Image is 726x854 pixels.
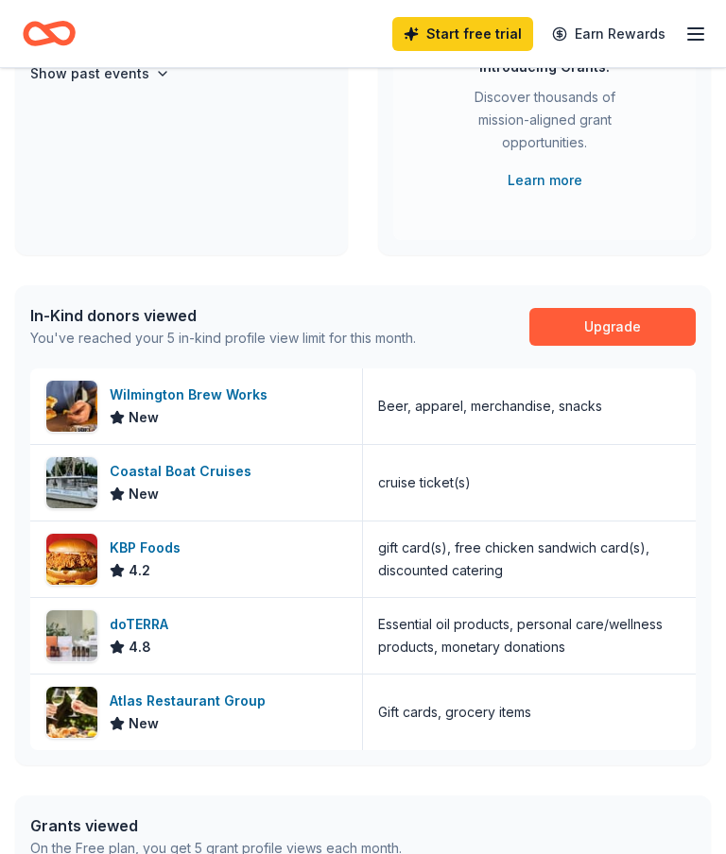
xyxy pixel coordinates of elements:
div: KBP Foods [110,537,188,559]
span: 4.8 [129,636,151,658]
a: Start free trial [392,17,533,51]
div: You've reached your 5 in-kind profile view limit for this month. [30,327,416,350]
div: Gift cards, grocery items [378,701,531,724]
span: New [129,483,159,505]
span: New [129,406,159,429]
button: Show past events [30,62,170,85]
img: Image for Atlas Restaurant Group [46,687,97,738]
div: Atlas Restaurant Group [110,690,273,712]
div: Essential oil products, personal care/wellness products, monetary donations [378,613,681,658]
img: Image for Wilmington Brew Works [46,381,97,432]
div: Wilmington Brew Works [110,384,275,406]
img: Image for KBP Foods [46,534,97,585]
h4: Show past events [30,62,149,85]
a: Earn Rewards [541,17,677,51]
a: Upgrade [529,308,696,346]
a: Home [23,11,76,56]
div: Beer, apparel, merchandise, snacks [378,395,602,418]
span: New [129,712,159,735]
div: In-Kind donors viewed [30,304,416,327]
span: 4.2 [129,559,150,582]
img: Image for Coastal Boat Cruises [46,457,97,508]
div: gift card(s), free chicken sandwich card(s), discounted catering [378,537,681,582]
div: Coastal Boat Cruises [110,460,259,483]
div: Discover thousands of mission-aligned grant opportunities. [469,86,620,162]
div: doTERRA [110,613,176,636]
div: Grants viewed [30,814,402,837]
img: Image for doTERRA [46,610,97,661]
a: Learn more [508,169,582,192]
div: cruise ticket(s) [378,471,471,494]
